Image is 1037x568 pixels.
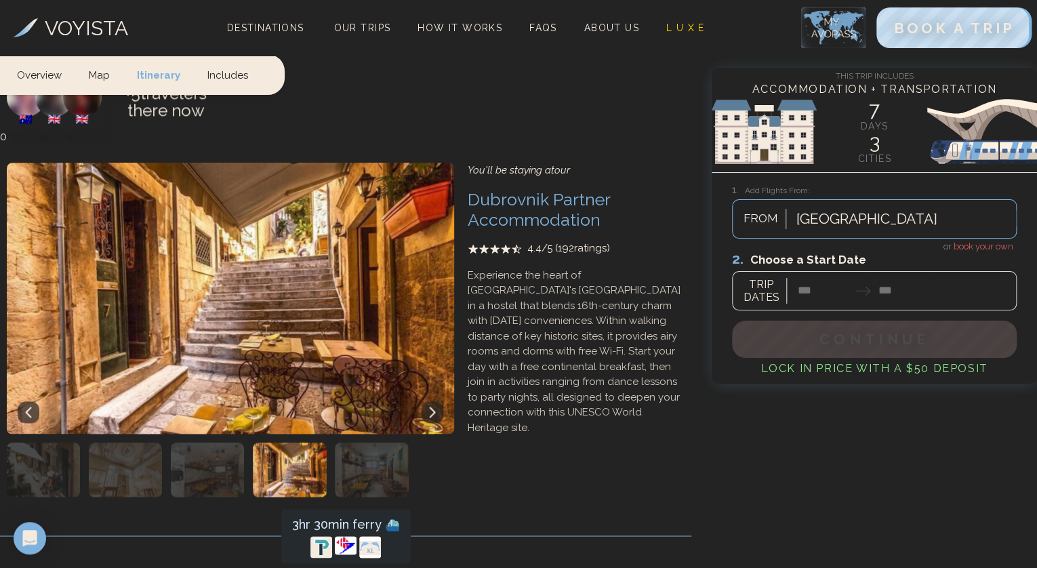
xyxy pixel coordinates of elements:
[334,22,391,33] span: Our Trips
[468,268,685,436] p: Experience the heart of [GEOGRAPHIC_DATA]'s [GEOGRAPHIC_DATA] in a hostel that blends 16th-centur...
[418,22,502,33] span: How It Works
[75,54,123,94] a: Map
[893,20,1014,37] span: BOOK A TRIP
[35,111,74,127] h1: 🇬🇧
[7,443,80,497] img: Accommodation photo
[14,522,46,554] div: Open Intercom Messenger
[712,81,1037,98] h4: Accommodation + Transportation
[171,443,244,497] img: Accommodation photo
[732,184,745,196] span: 1.
[329,18,396,37] a: Our Trips
[819,331,929,348] span: Continue
[222,17,310,57] span: Destinations
[35,78,74,117] img: Traveler Profile Picture
[335,443,408,497] img: Accommodation photo
[89,443,162,497] img: Accommodation photo
[661,18,710,37] a: L U X E
[17,54,75,94] a: Overview
[292,514,400,533] div: 3hr 30min ferry ⛴️
[584,22,639,33] span: About Us
[712,91,1037,172] img: European Sights
[335,536,357,554] img: Transport provider
[524,18,563,37] a: FAQs
[954,241,1013,251] span: book your own
[801,7,866,48] img: My Account
[13,18,38,37] img: Voyista Logo
[7,78,45,117] img: Traveler Profile Picture
[732,182,1017,198] h3: Add Flights From:
[45,13,128,43] h3: VOYISTA
[412,18,508,37] a: How It Works
[468,189,685,230] h3: Dubrovnik Partner Accommodation
[123,54,194,94] a: Itinerary
[876,7,1031,48] button: BOOK A TRIP
[876,23,1031,36] a: BOOK A TRIP
[63,78,102,117] img: Traveler Profile Picture
[102,78,224,132] h2: + 5 travelers there now
[527,241,610,256] span: 4.4 /5 ( 192 ratings)
[732,361,1017,377] h4: Lock in Price with a $50 deposit
[13,13,128,43] a: VOYISTA
[579,18,645,37] a: About Us
[359,536,381,558] img: Transport provider
[310,536,332,558] img: Transport provider
[253,443,326,497] img: Accommodation photo
[712,68,1037,81] h4: This Trip Includes
[732,239,1017,253] h4: or
[732,321,1017,358] button: Continue
[7,111,45,127] h1: 🇦🇺
[666,22,705,33] span: L U X E
[736,210,786,228] span: FROM
[63,111,102,127] h1: 🇬🇧
[468,163,685,178] div: You'll be staying at our
[529,22,557,33] span: FAQs
[194,54,262,94] a: Includes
